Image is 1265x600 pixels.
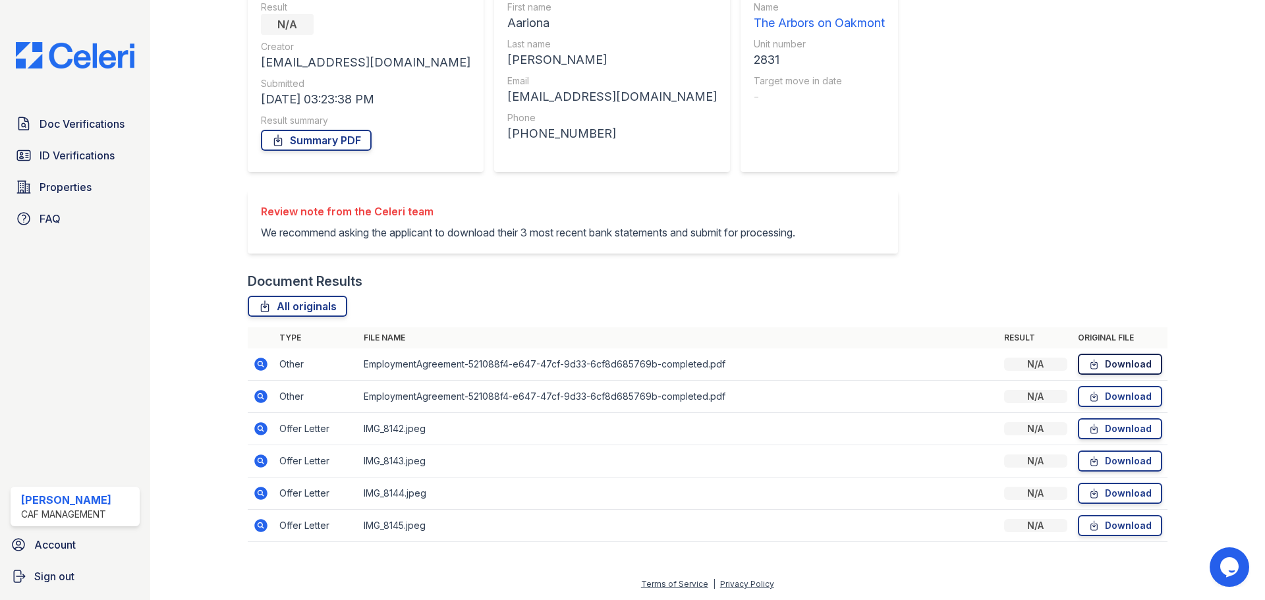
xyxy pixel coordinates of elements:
[261,1,470,14] div: Result
[274,348,358,381] td: Other
[358,348,999,381] td: EmploymentAgreement-521088f4-e647-47cf-9d33-6cf8d685769b-completed.pdf
[507,111,717,124] div: Phone
[754,14,885,32] div: The Arbors on Oakmont
[358,413,999,445] td: IMG_8142.jpeg
[11,111,140,137] a: Doc Verifications
[641,579,708,589] a: Terms of Service
[11,205,140,232] a: FAQ
[274,327,358,348] th: Type
[40,179,92,195] span: Properties
[507,88,717,106] div: [EMAIL_ADDRESS][DOMAIN_NAME]
[274,413,358,445] td: Offer Letter
[507,14,717,32] div: Aariona
[507,51,717,69] div: [PERSON_NAME]
[713,579,716,589] div: |
[261,114,470,127] div: Result summary
[358,477,999,510] td: IMG_8144.jpeg
[754,51,885,69] div: 2831
[40,148,115,163] span: ID Verifications
[1004,390,1067,403] div: N/A
[11,142,140,169] a: ID Verifications
[507,38,717,51] div: Last name
[274,381,358,413] td: Other
[507,74,717,88] div: Email
[5,563,145,589] a: Sign out
[1004,358,1067,371] div: N/A
[5,42,145,68] img: CE_Logo_Blue-a8612792a0a2168367f1c8372b55b34899dd931a85d93a1a3d3e32e68fde9ad4.png
[507,1,717,14] div: First name
[1078,354,1162,375] a: Download
[754,1,885,14] div: Name
[720,579,774,589] a: Privacy Policy
[261,204,795,219] div: Review note from the Celeri team
[1004,422,1067,435] div: N/A
[358,510,999,542] td: IMG_8145.jpeg
[21,492,111,508] div: [PERSON_NAME]
[261,130,372,151] a: Summary PDF
[1004,519,1067,532] div: N/A
[40,211,61,227] span: FAQ
[261,40,470,53] div: Creator
[261,14,314,35] div: N/A
[274,445,358,477] td: Offer Letter
[1078,418,1162,439] a: Download
[358,445,999,477] td: IMG_8143.jpeg
[1078,483,1162,504] a: Download
[754,38,885,51] div: Unit number
[21,508,111,521] div: CAF Management
[1004,454,1067,468] div: N/A
[261,225,795,240] p: We recommend asking the applicant to download their 3 most recent bank statements and submit for ...
[261,53,470,72] div: [EMAIL_ADDRESS][DOMAIN_NAME]
[248,296,347,317] a: All originals
[34,537,76,553] span: Account
[1073,327,1167,348] th: Original file
[358,327,999,348] th: File name
[358,381,999,413] td: EmploymentAgreement-521088f4-e647-47cf-9d33-6cf8d685769b-completed.pdf
[248,272,362,290] div: Document Results
[1078,515,1162,536] a: Download
[261,77,470,90] div: Submitted
[507,124,717,143] div: [PHONE_NUMBER]
[40,116,125,132] span: Doc Verifications
[1078,386,1162,407] a: Download
[1210,547,1252,587] iframe: chat widget
[5,532,145,558] a: Account
[34,568,74,584] span: Sign out
[274,510,358,542] td: Offer Letter
[1004,487,1067,500] div: N/A
[1078,450,1162,472] a: Download
[261,90,470,109] div: [DATE] 03:23:38 PM
[11,174,140,200] a: Properties
[754,1,885,32] a: Name The Arbors on Oakmont
[754,74,885,88] div: Target move in date
[999,327,1073,348] th: Result
[274,477,358,510] td: Offer Letter
[754,88,885,106] div: -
